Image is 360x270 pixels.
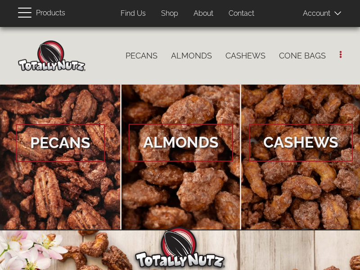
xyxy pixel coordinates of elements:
span: Products [36,7,65,20]
a: Find Us [114,5,153,22]
img: Home [18,40,85,71]
a: Cashews [241,85,360,230]
a: Contact [222,5,261,22]
img: Totally Nutz Logo [135,227,225,268]
a: Pecans [119,46,164,65]
a: About [187,5,220,22]
span: Cashews [249,124,353,162]
span: Pecans [16,124,105,162]
a: Almonds [164,46,219,65]
span: Almonds [129,124,233,162]
a: Almonds [121,85,240,230]
a: Cone Bags [272,46,333,65]
a: Shop [154,5,185,22]
a: Cashews [219,46,272,65]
